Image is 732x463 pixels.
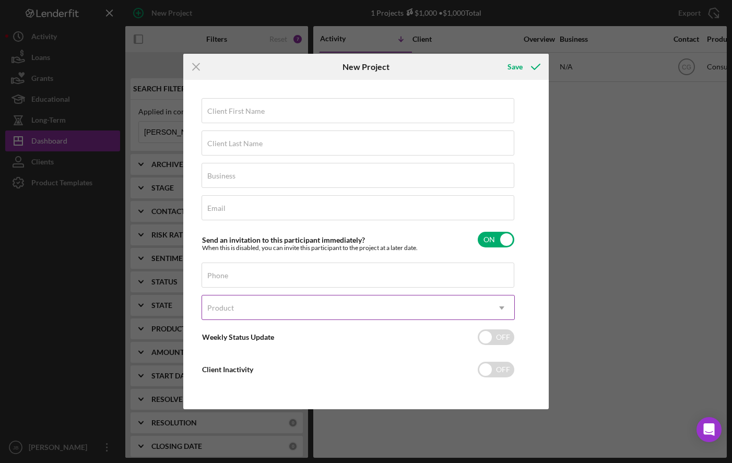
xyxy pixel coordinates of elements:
label: Client Last Name [207,139,263,148]
div: Open Intercom Messenger [696,417,722,442]
label: Client First Name [207,107,265,115]
div: Save [507,56,523,77]
div: When this is disabled, you can invite this participant to the project at a later date. [202,244,418,252]
h6: New Project [343,62,389,72]
label: Weekly Status Update [202,333,274,341]
div: Product [207,304,234,312]
label: Send an invitation to this participant immediately? [202,235,365,244]
button: Save [497,56,549,77]
label: Business [207,172,235,180]
label: Email [207,204,226,212]
label: Client Inactivity [202,365,253,374]
label: Phone [207,271,228,280]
